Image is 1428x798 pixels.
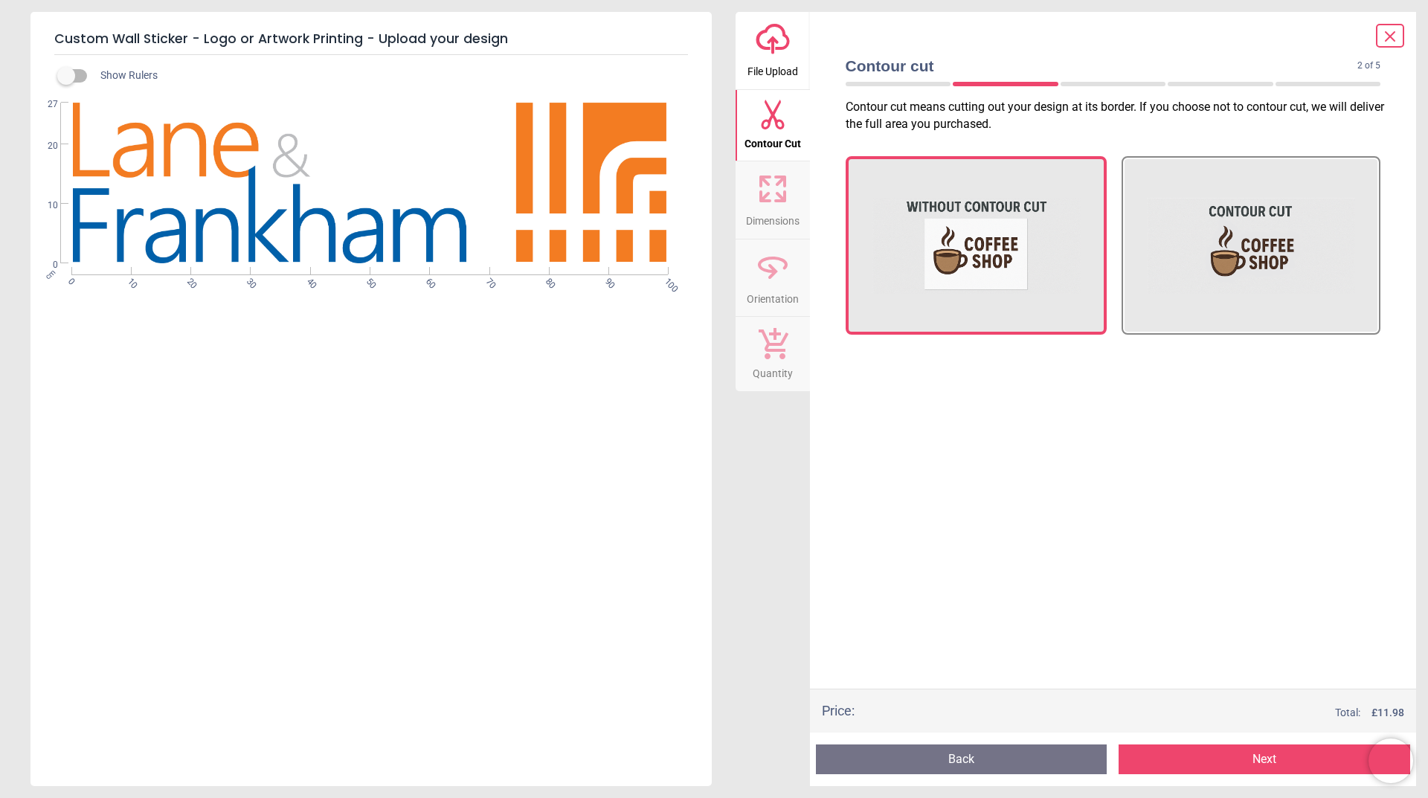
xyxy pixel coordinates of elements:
span: 50 [363,276,373,286]
button: File Upload [736,12,810,89]
span: File Upload [747,57,798,80]
span: 27 [30,98,58,111]
span: 80 [542,276,552,286]
img: With contour cut [1147,171,1356,320]
button: Back [816,744,1107,774]
span: 20 [184,276,193,286]
span: 30 [244,276,254,286]
button: Contour Cut [736,90,810,161]
div: Total: [877,706,1405,721]
span: 70 [483,276,492,286]
span: 60 [422,276,432,286]
span: 11.98 [1377,707,1404,718]
span: Orientation [747,285,799,307]
button: Quantity [736,317,810,391]
span: Contour cut [846,55,1358,77]
span: Contour Cut [744,129,801,152]
span: 0 [65,276,74,286]
span: 90 [602,276,611,286]
span: 40 [303,276,313,286]
span: 100 [661,276,671,286]
span: Quantity [753,359,793,382]
div: Show Rulers [66,67,712,85]
span: Dimensions [746,207,800,229]
button: Dimensions [736,161,810,239]
span: 2 of 5 [1357,59,1380,72]
iframe: Brevo live chat [1368,739,1413,783]
button: Next [1119,744,1410,774]
h5: Custom Wall Sticker - Logo or Artwork Printing - Upload your design [54,24,688,55]
span: £ [1371,706,1404,721]
span: 0 [30,259,58,271]
button: Orientation [736,239,810,317]
span: 10 [30,199,58,212]
p: Contour cut means cutting out your design at its border. If you choose not to contour cut, we wil... [846,99,1393,132]
span: 20 [30,140,58,152]
span: 10 [124,276,134,286]
span: cm [43,268,57,281]
img: Without contour cut [872,171,1081,320]
div: Price : [822,701,855,720]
